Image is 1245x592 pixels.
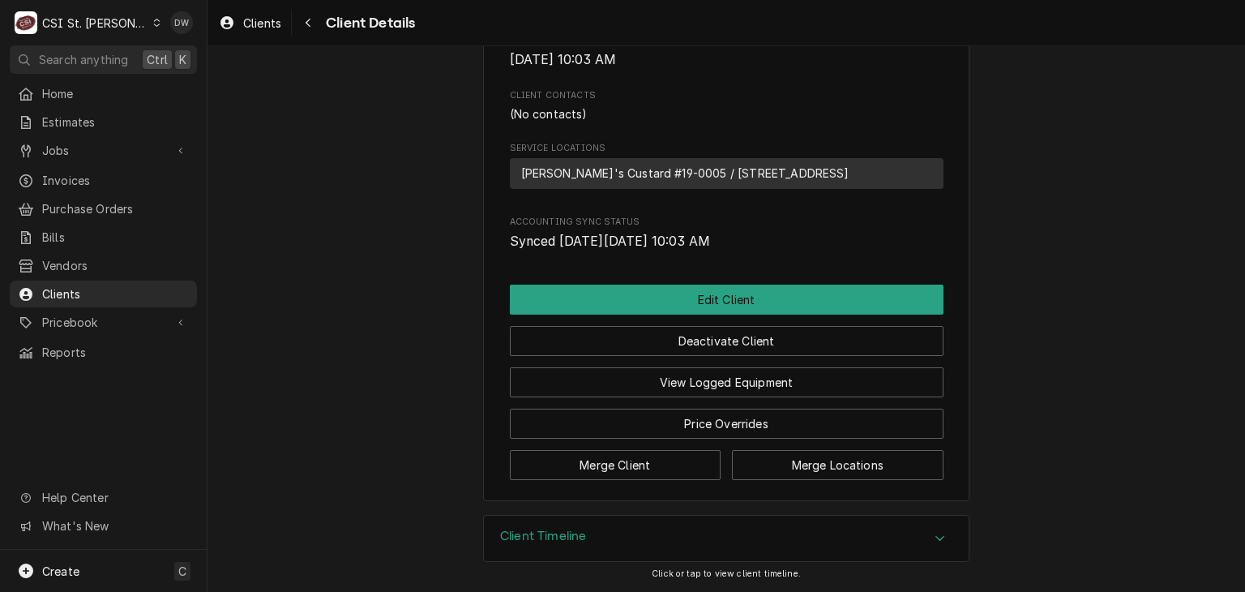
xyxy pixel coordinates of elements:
[510,285,943,315] button: Edit Client
[42,489,187,506] span: Help Center
[147,51,168,68] span: Ctrl
[510,285,943,315] div: Button Group Row
[170,11,193,34] div: Dyane Weber's Avatar
[321,12,415,34] span: Client Details
[521,165,849,182] span: [PERSON_NAME]'s Custard #19-0005 / [STREET_ADDRESS]
[10,195,197,222] a: Purchase Orders
[42,344,189,361] span: Reports
[510,216,943,229] span: Accounting Sync Status
[42,314,165,331] span: Pricebook
[10,80,197,107] a: Home
[42,114,189,131] span: Estimates
[510,216,943,251] div: Accounting Sync Status
[10,137,197,164] a: Go to Jobs
[732,450,943,480] button: Merge Locations
[510,439,943,480] div: Button Group Row
[510,158,943,190] div: Service Location
[42,172,189,189] span: Invoices
[42,200,189,217] span: Purchase Orders
[510,35,943,70] div: Last Modified
[39,51,128,68] span: Search anything
[10,45,197,74] button: Search anythingCtrlK
[510,285,943,480] div: Button Group
[179,51,186,68] span: K
[10,309,197,336] a: Go to Pricebook
[510,450,721,480] button: Merge Client
[510,234,710,249] span: Synced [DATE][DATE] 10:03 AM
[10,167,197,194] a: Invoices
[10,224,197,251] a: Bills
[10,252,197,279] a: Vendors
[170,11,193,34] div: DW
[500,529,586,544] h3: Client Timeline
[510,158,943,196] div: Service Locations List
[42,229,189,246] span: Bills
[10,281,197,307] a: Clients
[42,517,187,534] span: What's New
[510,105,943,122] div: Client Contacts List
[42,15,148,32] div: CSI St. [PERSON_NAME]
[212,10,288,36] a: Clients
[652,568,801,579] span: Click or tap to view client timeline.
[510,367,943,397] button: View Logged Equipment
[42,285,189,302] span: Clients
[10,109,197,135] a: Estimates
[10,513,197,539] a: Go to What's New
[15,11,37,34] div: CSI St. Louis's Avatar
[510,232,943,251] span: Accounting Sync Status
[178,563,186,580] span: C
[510,315,943,356] div: Button Group Row
[42,142,165,159] span: Jobs
[510,89,943,102] span: Client Contacts
[42,564,79,578] span: Create
[42,85,189,102] span: Home
[484,516,969,561] button: Accordion Details Expand Trigger
[295,10,321,36] button: Navigate back
[484,516,969,561] div: Accordion Header
[483,515,969,562] div: Client Timeline
[10,339,197,366] a: Reports
[42,257,189,274] span: Vendors
[15,11,37,34] div: C
[510,397,943,439] div: Button Group Row
[510,409,943,439] button: Price Overrides
[243,15,281,32] span: Clients
[510,50,943,70] span: Last Modified
[10,484,197,511] a: Go to Help Center
[510,142,943,155] span: Service Locations
[510,52,616,67] span: [DATE] 10:03 AM
[510,89,943,122] div: Client Contacts
[510,356,943,397] div: Button Group Row
[510,326,943,356] button: Deactivate Client
[510,142,943,196] div: Service Locations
